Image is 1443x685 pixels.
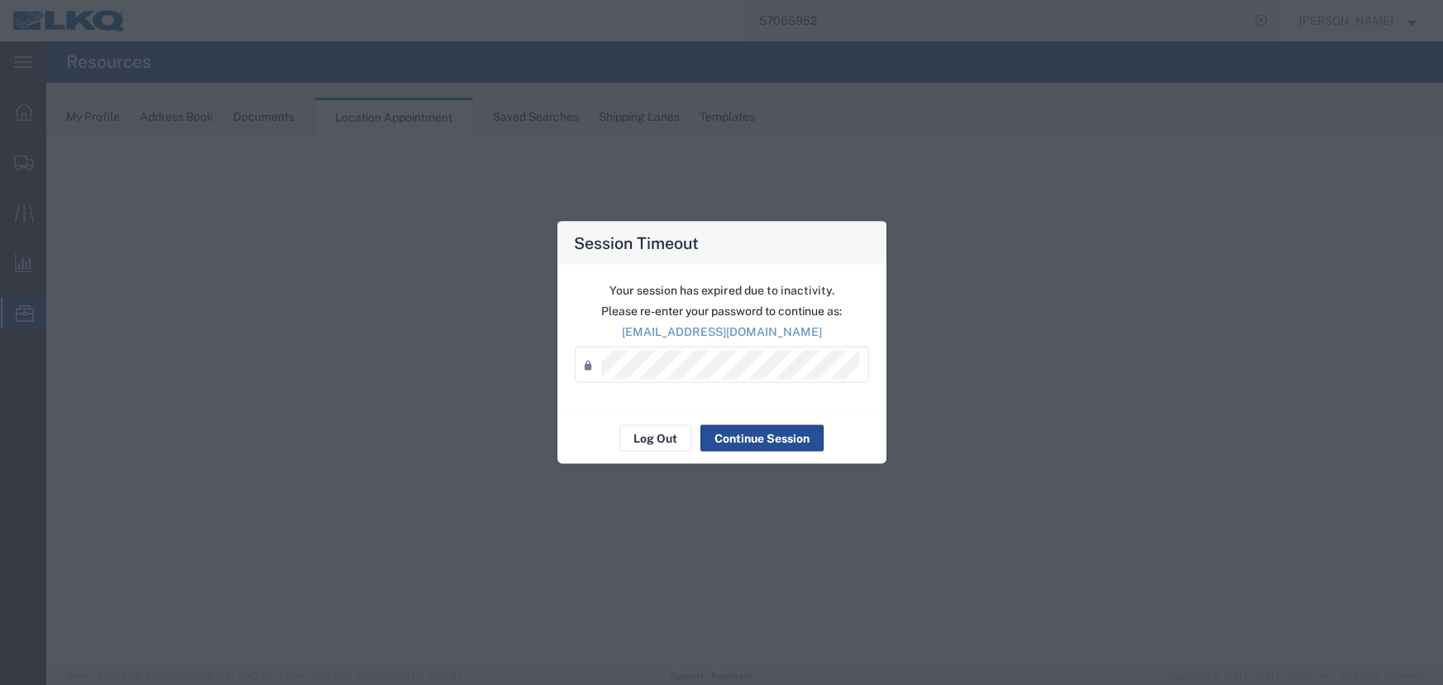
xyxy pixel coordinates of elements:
button: Continue Session [700,425,824,452]
button: Log Out [619,425,691,452]
p: Please re-enter your password to continue as: [575,303,869,320]
h4: Session Timeout [574,231,699,255]
p: Your session has expired due to inactivity. [575,282,869,299]
p: [EMAIL_ADDRESS][DOMAIN_NAME] [575,323,869,341]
